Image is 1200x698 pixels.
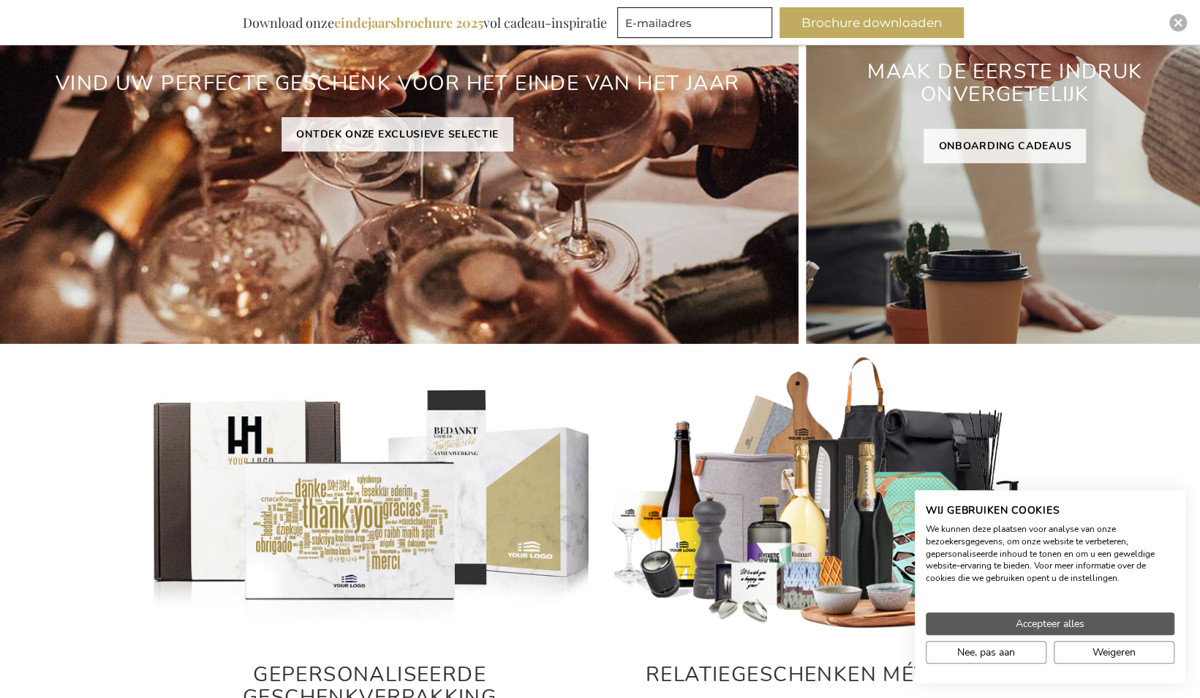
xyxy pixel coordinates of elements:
[236,7,614,38] div: Download onze vol cadeau-inspiratie
[926,641,1046,664] button: Pas cookie voorkeuren aan
[926,523,1174,585] p: We kunnen deze plaatsen voor analyse van onze bezoekersgegevens, om onze website te verbeteren, g...
[1054,641,1174,664] button: Alle cookies weigeren
[1093,645,1136,660] span: Weigeren
[926,612,1174,635] button: Accepteer alle cookies
[957,645,1015,660] span: Nee, pas aan
[334,14,483,31] b: eindejaarsbrochure 2025
[608,355,1054,634] img: Gepersonaliseerde relatiegeschenken voor personeel en klanten
[617,7,777,42] form: marketing offers and promotions
[617,7,772,38] input: E-mailadres
[1174,18,1182,27] img: Close
[926,504,1174,517] h2: Wij gebruiken cookies
[780,7,964,38] button: Brochure downloaden
[1016,616,1084,631] span: Accepteer alles
[282,117,513,151] a: ONTDEK ONZE EXCLUSIEVE SELECTIE
[1169,14,1187,31] div: Close
[608,664,1054,686] h2: RELATIEGESCHENKEN MÉT IMPACT
[147,355,593,634] img: Gepersonaliseerde relatiegeschenken voor personeel en klanten
[924,129,1086,163] a: ONBOARDING CADEAUS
